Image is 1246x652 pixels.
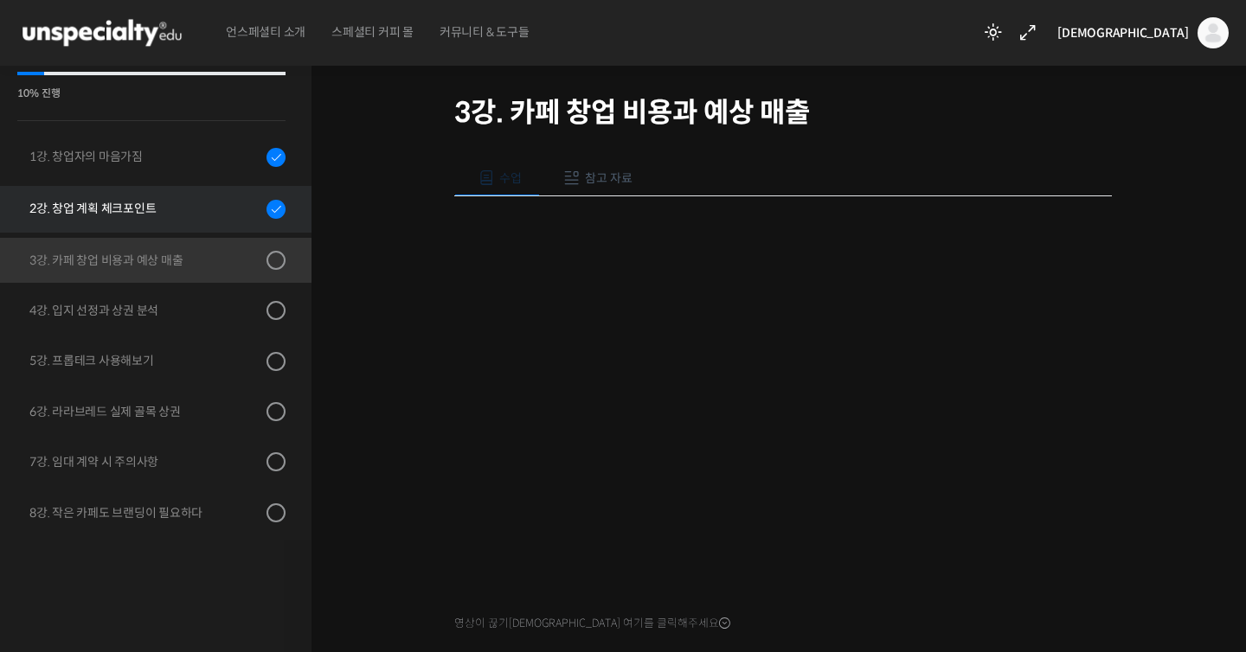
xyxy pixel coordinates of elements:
[17,88,286,99] div: 10% 진행
[5,508,114,552] a: 홈
[223,508,332,552] a: 설정
[55,534,65,548] span: 홈
[499,170,522,186] span: 수업
[158,535,179,549] span: 대화
[29,147,261,166] div: 1강. 창업자의 마음가짐
[114,508,223,552] a: 대화
[29,251,261,270] div: 3강. 카페 창업 비용과 예상 매출
[29,503,261,522] div: 8강. 작은 카페도 브랜딩이 필요하다
[29,351,261,370] div: 5강. 프롭테크 사용해보기
[454,617,730,630] span: 영상이 끊기[DEMOGRAPHIC_DATA] 여기를 클릭해주세요
[29,452,261,471] div: 7강. 임대 계약 시 주의사항
[585,170,633,186] span: 참고 자료
[29,402,261,421] div: 6강. 라라브레드 실제 골목 상권
[267,534,288,548] span: 설정
[454,96,1112,129] h1: 3강. 카페 창업 비용과 예상 매출
[29,199,261,218] div: 2강. 창업 계획 체크포인트
[29,301,261,320] div: 4강. 입지 선정과 상권 분석
[1057,25,1189,41] span: [DEMOGRAPHIC_DATA]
